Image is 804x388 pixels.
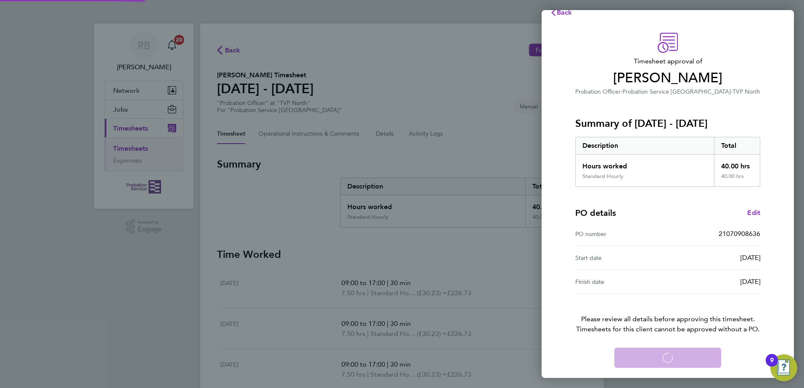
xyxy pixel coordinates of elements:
span: · [621,88,622,95]
span: [PERSON_NAME] [575,70,760,87]
div: Hours worked [576,155,714,173]
div: 40.00 hrs [714,155,760,173]
span: Timesheet approval of [575,56,760,66]
span: Probation Officer [575,88,621,95]
div: [DATE] [668,253,760,263]
div: Start date [575,253,668,263]
div: [DATE] [668,277,760,287]
div: Summary of 25 - 31 Aug 2025 [575,137,760,187]
a: Edit [747,208,760,218]
span: 21070908636 [719,230,760,238]
button: Back [542,4,581,21]
h3: Summary of [DATE] - [DATE] [575,117,760,130]
div: 9 [770,360,774,371]
div: 40.00 hrs [714,173,760,186]
span: Timesheets for this client cannot be approved without a PO. [565,324,770,334]
h4: PO details [575,207,616,219]
span: TVP North [733,88,760,95]
div: Description [576,137,714,154]
span: Probation Service [GEOGRAPHIC_DATA] [622,88,731,95]
span: · [731,88,733,95]
div: Standard Hourly [582,173,624,180]
div: Finish date [575,277,668,287]
button: Open Resource Center, 9 new notifications [770,354,797,381]
span: Edit [747,209,760,217]
div: Total [714,137,760,154]
p: Please review all details before approving this timesheet. [565,294,770,334]
span: Back [557,8,572,16]
div: PO number [575,229,668,239]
